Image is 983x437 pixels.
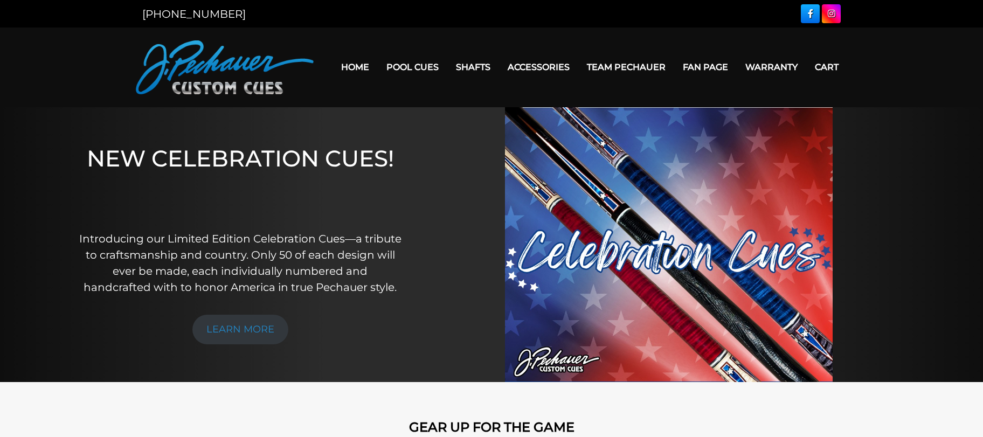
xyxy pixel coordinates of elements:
a: Home [333,53,378,81]
a: Team Pechauer [578,53,674,81]
strong: GEAR UP FOR THE GAME [409,419,574,435]
a: Shafts [447,53,499,81]
a: [PHONE_NUMBER] [142,8,246,20]
a: Accessories [499,53,578,81]
a: Pool Cues [378,53,447,81]
h1: NEW CELEBRATION CUES! [79,145,401,216]
a: Cart [806,53,847,81]
a: Fan Page [674,53,737,81]
a: Warranty [737,53,806,81]
img: Pechauer Custom Cues [136,40,314,94]
p: Introducing our Limited Edition Celebration Cues—a tribute to craftsmanship and country. Only 50 ... [79,231,401,295]
a: LEARN MORE [192,315,288,344]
